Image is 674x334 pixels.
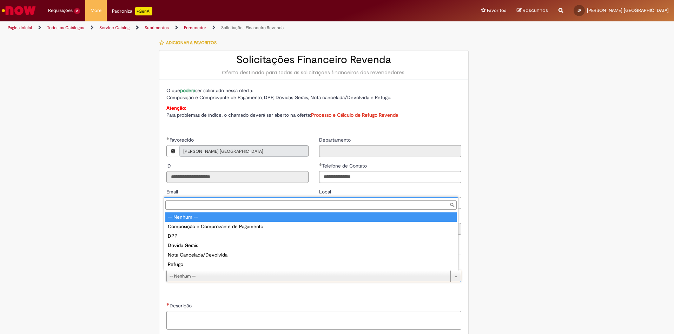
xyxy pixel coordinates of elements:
ul: Tipo de solicitação [164,211,458,271]
div: Refugo [165,260,457,269]
div: Nota Cancelada/Devolvida [165,250,457,260]
div: Composição e Comprovante de Pagamento [165,222,457,231]
div: Dúvida Gerais [165,241,457,250]
div: DPP [165,231,457,241]
div: -- Nenhum -- [165,212,457,222]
